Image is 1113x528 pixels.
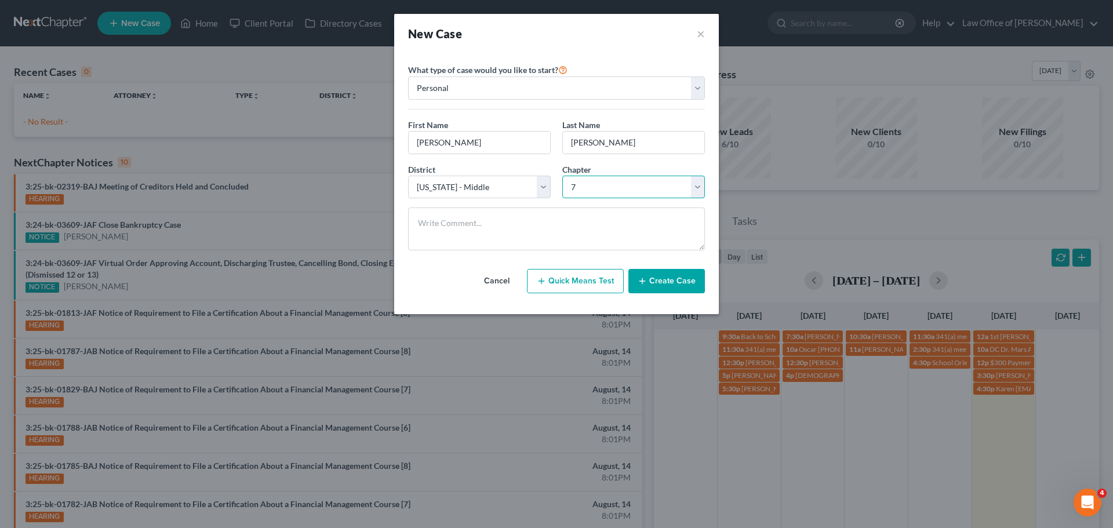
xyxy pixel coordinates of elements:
[1074,489,1101,516] iframe: Intercom live chat
[562,165,591,174] span: Chapter
[1097,489,1107,498] span: 4
[471,270,522,293] button: Cancel
[408,63,568,77] label: What type of case would you like to start?
[408,120,448,130] span: First Name
[408,165,435,174] span: District
[562,120,600,130] span: Last Name
[527,269,624,293] button: Quick Means Test
[409,132,550,154] input: Enter First Name
[563,132,704,154] input: Enter Last Name
[408,27,462,41] strong: New Case
[697,26,705,42] button: ×
[628,269,705,293] button: Create Case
